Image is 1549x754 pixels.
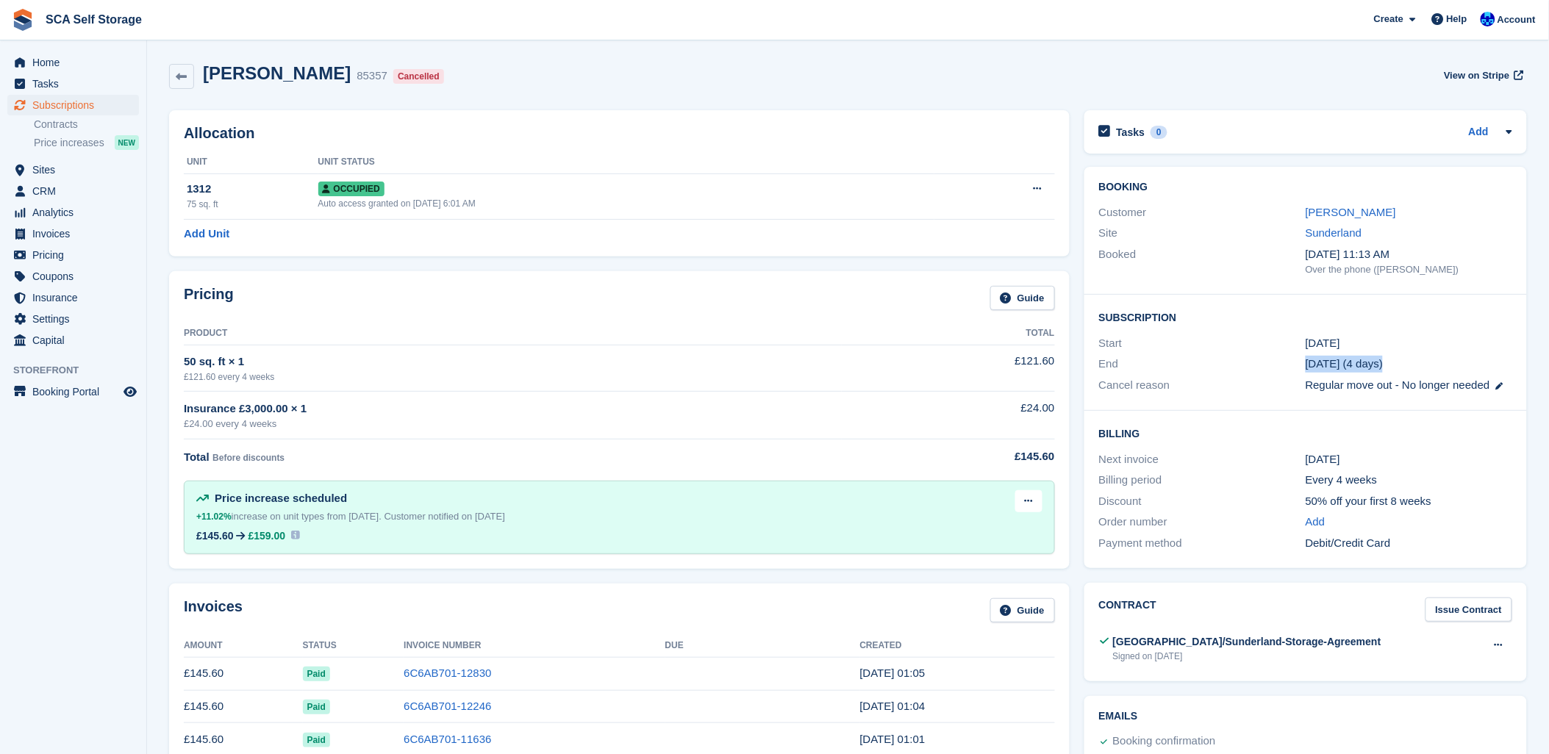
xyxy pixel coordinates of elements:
[303,667,330,681] span: Paid
[1099,182,1512,193] h2: Booking
[7,181,139,201] a: menu
[1113,733,1216,750] div: Booking confirmation
[196,509,232,524] div: +11.02%
[1306,246,1512,263] div: [DATE] 11:13 AM
[7,52,139,73] a: menu
[404,700,491,712] a: 6C6AB701-12246
[196,511,382,522] span: increase on unit types from [DATE].
[32,309,121,329] span: Settings
[860,634,1055,658] th: Created
[1099,356,1306,373] div: End
[32,330,121,351] span: Capital
[32,159,121,180] span: Sites
[184,353,842,370] div: 50 sq. ft × 1
[32,223,121,244] span: Invoices
[1444,68,1509,83] span: View on Stripe
[184,370,842,384] div: £121.60 every 4 weeks
[32,287,121,308] span: Insurance
[40,7,148,32] a: SCA Self Storage
[860,733,926,745] time: 2025-07-11 00:01:13 UTC
[404,667,491,679] a: 6C6AB701-12830
[1425,597,1512,622] a: Issue Contract
[184,322,842,345] th: Product
[1099,472,1306,489] div: Billing period
[318,151,934,174] th: Unit Status
[1447,12,1467,26] span: Help
[990,598,1055,622] a: Guide
[115,135,139,150] div: NEW
[187,198,318,211] div: 75 sq. ft
[1498,12,1536,27] span: Account
[1099,535,1306,552] div: Payment method
[184,417,842,431] div: £24.00 every 4 weeks
[318,197,934,210] div: Auto access granted on [DATE] 6:01 AM
[1099,451,1306,468] div: Next invoice
[212,453,285,463] span: Before discounts
[357,68,387,85] div: 85357
[1374,12,1403,26] span: Create
[1306,535,1512,552] div: Debit/Credit Card
[842,448,1055,465] div: £145.60
[1151,126,1167,139] div: 0
[1481,12,1495,26] img: Kelly Neesham
[32,266,121,287] span: Coupons
[184,286,234,310] h2: Pricing
[303,700,330,714] span: Paid
[1099,493,1306,510] div: Discount
[665,634,860,658] th: Due
[184,450,210,463] span: Total
[7,287,139,308] a: menu
[990,286,1055,310] a: Guide
[1469,124,1489,141] a: Add
[7,266,139,287] a: menu
[184,598,243,622] h2: Invoices
[1306,335,1340,352] time: 2025-05-16 00:00:00 UTC
[12,9,34,31] img: stora-icon-8386f47178a22dfd0bd8f6a31ec36ba5ce8667c1dd55bd0f319d3a0aa187defe.svg
[32,95,121,115] span: Subscriptions
[184,226,229,243] a: Add Unit
[1306,262,1512,277] div: Over the phone ([PERSON_NAME])
[1099,597,1157,622] h2: Contract
[1099,335,1306,352] div: Start
[1099,711,1512,722] h2: Emails
[184,690,303,723] td: £145.60
[1099,225,1306,242] div: Site
[7,95,139,115] a: menu
[1113,650,1381,663] div: Signed on [DATE]
[184,657,303,690] td: £145.60
[1306,514,1326,531] a: Add
[1099,377,1306,394] div: Cancel reason
[7,245,139,265] a: menu
[203,63,351,83] h2: [PERSON_NAME]
[184,401,842,417] div: Insurance £3,000.00 × 1
[34,118,139,132] a: Contracts
[1099,514,1306,531] div: Order number
[32,202,121,223] span: Analytics
[1438,63,1527,87] a: View on Stripe
[187,181,318,198] div: 1312
[121,383,139,401] a: Preview store
[1099,246,1306,277] div: Booked
[7,330,139,351] a: menu
[34,136,104,150] span: Price increases
[1306,472,1512,489] div: Every 4 weeks
[248,530,286,542] span: £159.00
[842,392,1055,439] td: £24.00
[1099,426,1512,440] h2: Billing
[404,733,491,745] a: 6C6AB701-11636
[842,322,1055,345] th: Total
[7,202,139,223] a: menu
[303,634,404,658] th: Status
[1113,634,1381,650] div: [GEOGRAPHIC_DATA]/Sunderland-Storage-Agreement
[1099,309,1512,324] h2: Subscription
[318,182,384,196] span: Occupied
[860,700,926,712] time: 2025-08-08 00:04:44 UTC
[1099,204,1306,221] div: Customer
[1306,451,1512,468] div: [DATE]
[215,492,347,504] span: Price increase scheduled
[196,530,234,542] div: £145.60
[842,345,1055,391] td: £121.60
[393,69,444,84] div: Cancelled
[384,511,506,522] span: Customer notified on [DATE]
[32,245,121,265] span: Pricing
